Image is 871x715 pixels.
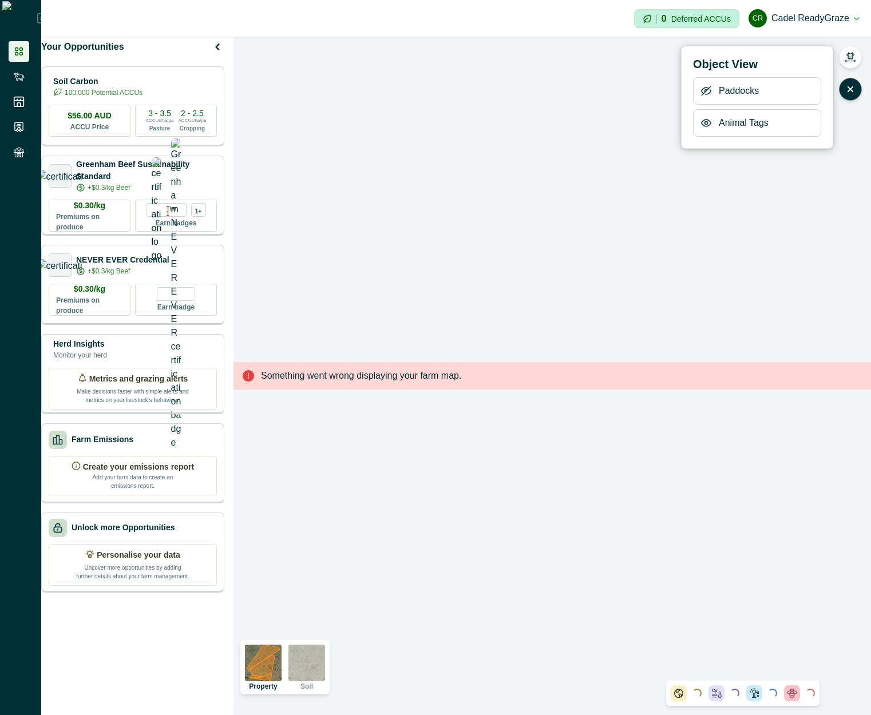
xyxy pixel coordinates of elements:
p: Farm Emissions [72,434,133,446]
p: Cropping [180,124,205,133]
p: Deferred ACCUs [671,14,731,23]
button: Cadel ReadyGrazeCadel ReadyGraze [749,5,860,32]
img: certification logo [37,259,84,271]
p: Unlock more Opportunities [72,522,175,534]
p: Tier 1 [167,204,181,216]
p: Paddocks [719,84,759,98]
p: +$0.3/kg Beef [88,266,130,276]
p: Metrics and grazing alerts [89,373,188,385]
p: ACCUs/ha/pa [179,117,207,124]
p: 2 - 2.5 [181,109,204,117]
p: Your Opportunities [41,40,124,54]
img: certification logo [152,157,162,263]
p: Animal Tags [719,116,769,130]
p: Uncover more opportunities by adding further details about your farm management. [76,561,190,581]
p: $0.30/kg [74,283,105,295]
p: Soil [300,683,313,690]
p: Add your farm data to create an emissions report. [90,473,176,490]
p: Premiums on produce [56,295,123,316]
p: Personalise your data [97,549,180,561]
p: +$0.3/kg Beef [88,182,130,193]
p: Object View [693,55,821,73]
p: 3 - 3.5 [148,109,171,117]
p: 0 [662,14,667,23]
p: ACCU Price [70,122,109,132]
p: 1+ [195,206,201,214]
p: $0.30/kg [74,200,105,212]
p: NEVER EVER Credential [76,254,169,266]
img: certification logo [37,170,84,181]
p: Property [249,683,277,690]
p: Pasture [149,124,171,133]
p: ACCUs/ha/pa [146,117,174,124]
p: Premiums on produce [56,212,123,232]
img: Logo [2,1,37,35]
img: property preview [245,645,282,681]
p: $56.00 AUD [68,110,112,122]
div: Something went wrong displaying your farm map. [233,362,871,390]
p: Herd Insights [53,338,107,350]
p: Create your emissions report [83,461,195,473]
div: more credentials avaialble [191,203,206,217]
p: Soil Carbon [53,76,142,88]
p: Earn badges [155,217,196,228]
p: Earn badge [157,301,195,312]
p: Make decisions faster with simple alerts and metrics on your livestock’s behaviour. [76,385,190,404]
p: Monitor your herd [53,350,107,360]
p: 100,000 Potential ACCUs [65,88,142,98]
img: Greenham NEVER EVER certification badge [171,138,181,450]
p: Greenham Beef Sustainability Standard [76,158,217,182]
img: soil preview [288,645,325,681]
